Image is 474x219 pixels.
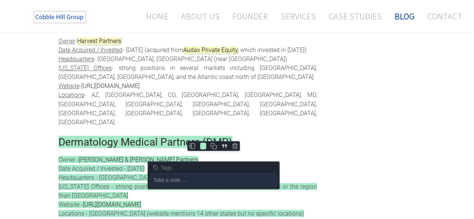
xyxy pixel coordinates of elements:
[58,82,79,89] u: Website
[58,137,317,147] h2: ​
[175,6,225,26] a: About Us
[79,156,198,163] a: [PERSON_NAME] & [PERSON_NAME] Partners
[422,6,462,26] a: Contact
[389,6,420,26] a: Blog
[323,6,387,26] a: Case Studies
[58,136,232,148] web-highlight: Dermatology Medical Partners (DMP)
[58,91,84,98] u: Locations
[58,37,317,125] font: - - [DATE] (acquired from , which invested in [DATE]) - [GEOGRAPHIC_DATA], [GEOGRAPHIC_DATA] (nea...
[58,46,123,54] u: Date Acquired / Invested
[58,174,214,181] web-highlight: Headquarters - [GEOGRAPHIC_DATA], [GEOGRAPHIC_DATA]
[58,37,75,45] u: Owner
[58,156,79,163] web-highlight: ​Owner -
[275,6,321,26] a: Services
[83,201,141,208] a: [URL][DOMAIN_NAME]
[58,210,304,217] web-highlight: Locations - [GEOGRAPHIC_DATA] (website mentions 14 other states but no specific locations)
[135,6,174,26] a: Home
[77,37,121,45] a: Harvest Partners
[58,55,94,63] u: Headquarters
[58,165,145,172] web-highlight: Date Acquired / Invested - [DATE]
[81,82,140,89] a: [URL][DOMAIN_NAME]
[58,64,112,72] u: [US_STATE] Offices
[58,183,317,199] web-highlight: [US_STATE] Offices - strong position in [GEOGRAPHIC_DATA] but has fewer offices in the region tha...
[183,46,238,54] a: Audax Private Equity
[58,37,317,127] div: ​
[58,201,83,208] web-highlight: Website -
[227,6,274,26] a: Founder
[28,8,92,27] img: The Cobble Hill Group LLC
